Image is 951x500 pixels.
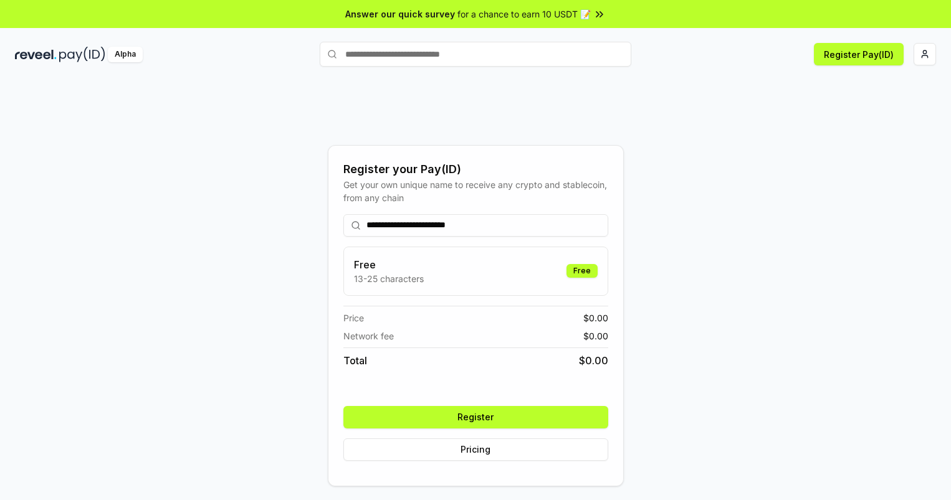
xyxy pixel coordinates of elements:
[59,47,105,62] img: pay_id
[583,311,608,324] span: $ 0.00
[15,47,57,62] img: reveel_dark
[343,161,608,178] div: Register your Pay(ID)
[354,257,424,272] h3: Free
[343,353,367,368] span: Total
[814,43,904,65] button: Register Pay(ID)
[345,7,455,21] span: Answer our quick survey
[343,438,608,461] button: Pricing
[583,329,608,342] span: $ 0.00
[457,7,591,21] span: for a chance to earn 10 USDT 📝
[579,353,608,368] span: $ 0.00
[343,311,364,324] span: Price
[343,329,394,342] span: Network fee
[343,178,608,204] div: Get your own unique name to receive any crypto and stablecoin, from any chain
[108,47,143,62] div: Alpha
[566,264,598,278] div: Free
[343,406,608,428] button: Register
[354,272,424,285] p: 13-25 characters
